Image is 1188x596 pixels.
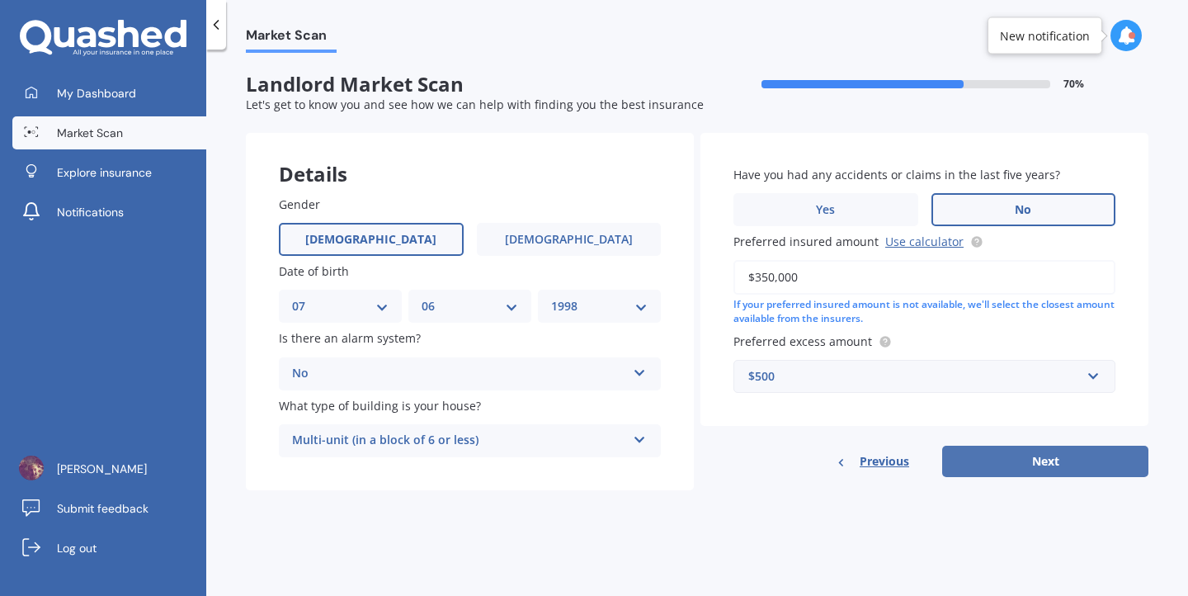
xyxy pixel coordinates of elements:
span: Log out [57,540,97,556]
span: Submit feedback [57,500,148,517]
span: Let's get to know you and see how we can help with finding you the best insurance [246,97,704,112]
span: Notifications [57,204,124,220]
span: Explore insurance [57,164,152,181]
span: [DEMOGRAPHIC_DATA] [305,233,436,247]
button: Next [942,446,1148,477]
span: Preferred insured amount [733,234,879,249]
span: Date of birth [279,263,349,279]
span: Landlord Market Scan [246,73,697,97]
span: Yes [816,203,835,217]
img: ACg8ocJ7PTLWNJ9eIUOzJGCClathTP9PF0LmSFHUQQUkcD_Sr4_vFslw=s96-c [19,456,44,480]
a: Notifications [12,196,206,229]
span: [DEMOGRAPHIC_DATA] [505,233,633,247]
span: Preferred excess amount [733,333,872,349]
span: Have you had any accidents or claims in the last five years? [733,167,1060,182]
div: If your preferred insured amount is not available, we'll select the closest amount available from... [733,298,1115,326]
span: My Dashboard [57,85,136,102]
div: New notification [1000,27,1090,44]
div: Multi-unit (in a block of 6 or less) [292,431,626,451]
a: Use calculator [885,234,964,249]
a: Log out [12,532,206,565]
a: Explore insurance [12,156,206,189]
input: Enter amount [733,260,1115,295]
span: [PERSON_NAME] [57,461,147,477]
a: Market Scan [12,116,206,149]
div: $500 [748,367,1081,386]
span: Is there an alarm system? [279,331,421,347]
div: Details [246,133,694,182]
span: No [1015,203,1031,217]
span: 70 % [1063,78,1084,90]
span: Gender [279,196,320,212]
span: What type of building is your house? [279,398,481,414]
span: Market Scan [57,125,123,141]
a: My Dashboard [12,77,206,110]
a: [PERSON_NAME] [12,452,206,485]
span: Market Scan [246,27,337,50]
div: No [292,364,626,384]
span: Previous [860,449,909,474]
a: Submit feedback [12,492,206,525]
